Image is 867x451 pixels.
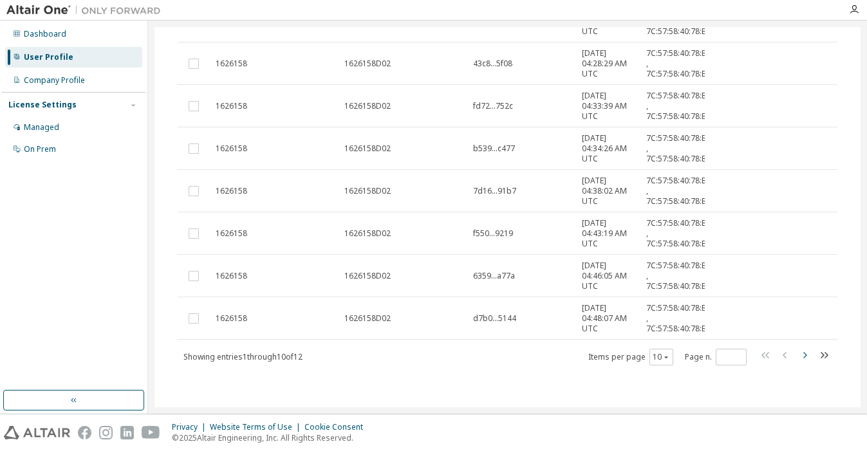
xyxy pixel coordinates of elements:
[582,303,635,334] span: [DATE] 04:48:07 AM UTC
[24,29,66,39] div: Dashboard
[210,422,304,432] div: Website Terms of Use
[582,261,635,291] span: [DATE] 04:46:05 AM UTC
[216,313,247,324] span: 1626158
[6,4,167,17] img: Altair One
[646,218,713,249] span: 7C:57:58:40:78:BA , 7C:57:58:40:78:BD
[216,59,247,69] span: 1626158
[24,75,85,86] div: Company Profile
[582,48,635,79] span: [DATE] 04:28:29 AM UTC
[24,144,56,154] div: On Prem
[646,48,713,79] span: 7C:57:58:40:78:BA , 7C:57:58:40:78:BD
[183,351,303,362] span: Showing entries 1 through 10 of 12
[120,426,134,439] img: linkedin.svg
[653,352,670,362] button: 10
[8,100,77,110] div: License Settings
[344,59,391,69] span: 1626158D02
[344,186,391,196] span: 1626158D02
[588,349,673,365] span: Items per page
[473,313,516,324] span: d7b0...5144
[646,91,713,122] span: 7C:57:58:40:78:BA , 7C:57:58:40:78:BD
[685,349,747,365] span: Page n.
[304,422,371,432] div: Cookie Consent
[473,271,515,281] span: 6359...a77a
[582,218,635,249] span: [DATE] 04:43:19 AM UTC
[4,426,70,439] img: altair_logo.svg
[473,228,513,239] span: f550...9219
[172,422,210,432] div: Privacy
[646,176,713,207] span: 7C:57:58:40:78:BA , 7C:57:58:40:78:BD
[24,122,59,133] div: Managed
[99,426,113,439] img: instagram.svg
[344,228,391,239] span: 1626158D02
[473,59,512,69] span: 43c8...5f08
[473,143,515,154] span: b539...c477
[582,176,635,207] span: [DATE] 04:38:02 AM UTC
[344,313,391,324] span: 1626158D02
[473,186,516,196] span: 7d16...91b7
[216,186,247,196] span: 1626158
[344,143,391,154] span: 1626158D02
[78,426,91,439] img: facebook.svg
[582,91,635,122] span: [DATE] 04:33:39 AM UTC
[344,271,391,281] span: 1626158D02
[216,271,247,281] span: 1626158
[216,143,247,154] span: 1626158
[172,432,371,443] p: © 2025 Altair Engineering, Inc. All Rights Reserved.
[473,101,513,111] span: fd72...752c
[582,133,635,164] span: [DATE] 04:34:26 AM UTC
[216,101,247,111] span: 1626158
[344,101,391,111] span: 1626158D02
[216,228,247,239] span: 1626158
[646,303,713,334] span: 7C:57:58:40:78:BA , 7C:57:58:40:78:BD
[142,426,160,439] img: youtube.svg
[646,133,713,164] span: 7C:57:58:40:78:BA , 7C:57:58:40:78:BD
[646,261,713,291] span: 7C:57:58:40:78:BA , 7C:57:58:40:78:BD
[24,52,73,62] div: User Profile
